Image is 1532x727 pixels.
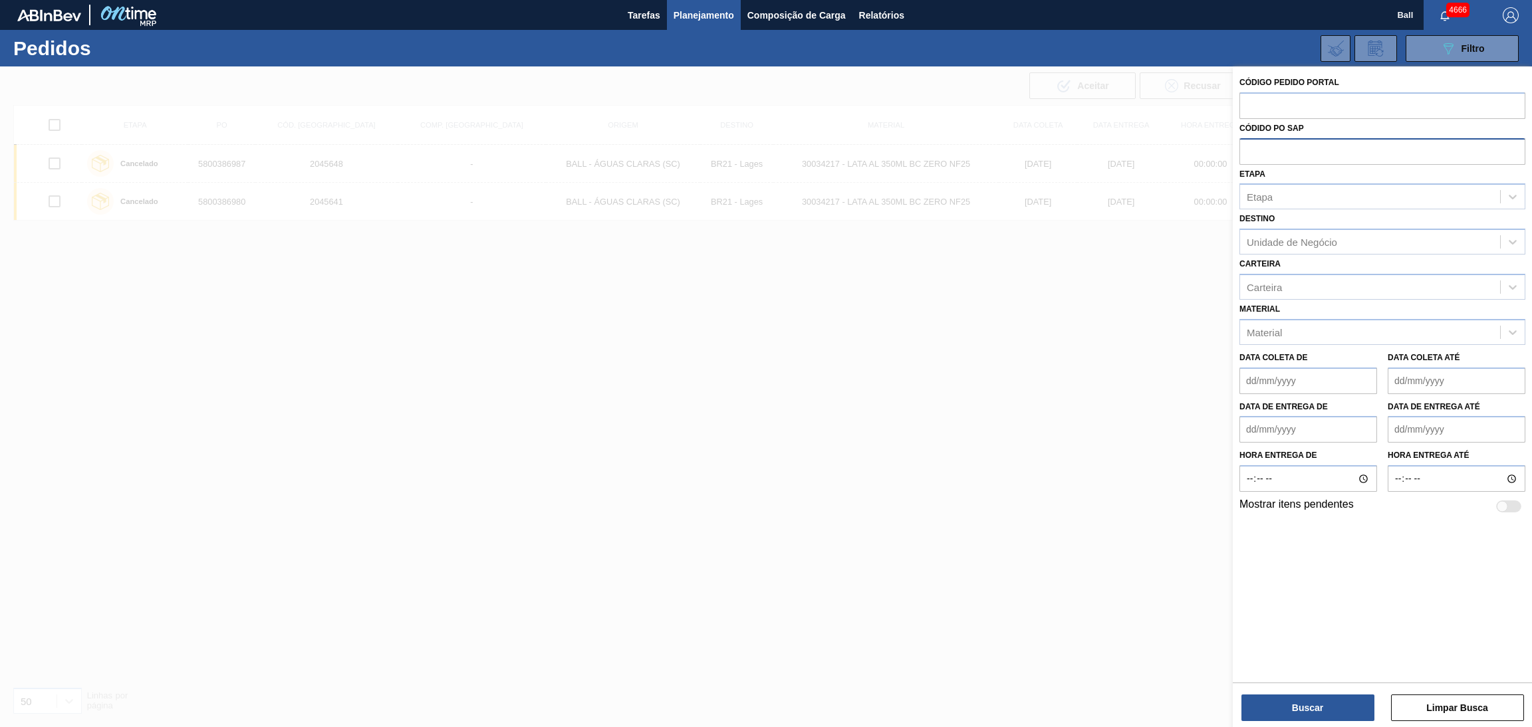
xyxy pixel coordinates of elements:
[1503,7,1519,23] img: Logout
[1239,124,1304,133] label: Códido PO SAP
[1239,353,1307,362] label: Data coleta de
[674,7,734,23] span: Planejamento
[628,7,660,23] span: Tarefas
[1388,367,1525,394] input: dd/mm/yyyy
[1446,3,1469,17] span: 4666
[1388,402,1480,411] label: Data de Entrega até
[13,41,217,56] h1: Pedidos
[17,9,81,21] img: TNhmsLtSVTkK8tSr43FrP2fwEKptu5GPRR3wAAAABJRU5ErkJggg==
[1321,35,1350,62] div: Importar Negociações dos Pedidos
[1354,35,1397,62] div: Solicitação de Revisão de Pedidos
[1239,259,1281,268] label: Carteira
[1239,214,1275,223] label: Destino
[1239,367,1377,394] input: dd/mm/yyyy
[1388,416,1525,443] input: dd/mm/yyyy
[1406,35,1519,62] button: Filtro
[1462,43,1485,54] span: Filtro
[1247,326,1282,338] div: Material
[747,7,846,23] span: Composição de Carga
[1239,78,1339,87] label: Código Pedido Portal
[1388,353,1460,362] label: Data coleta até
[1239,446,1377,465] label: Hora entrega de
[1424,6,1466,25] button: Notificações
[1247,237,1337,248] div: Unidade de Negócio
[1239,416,1377,443] input: dd/mm/yyyy
[1239,304,1280,314] label: Material
[1239,402,1328,411] label: Data de Entrega de
[1239,169,1265,179] label: Etapa
[859,7,904,23] span: Relatórios
[1388,446,1525,465] label: Hora entrega até
[1247,281,1282,292] div: Carteira
[1239,498,1354,514] label: Mostrar itens pendentes
[1247,191,1273,203] div: Etapa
